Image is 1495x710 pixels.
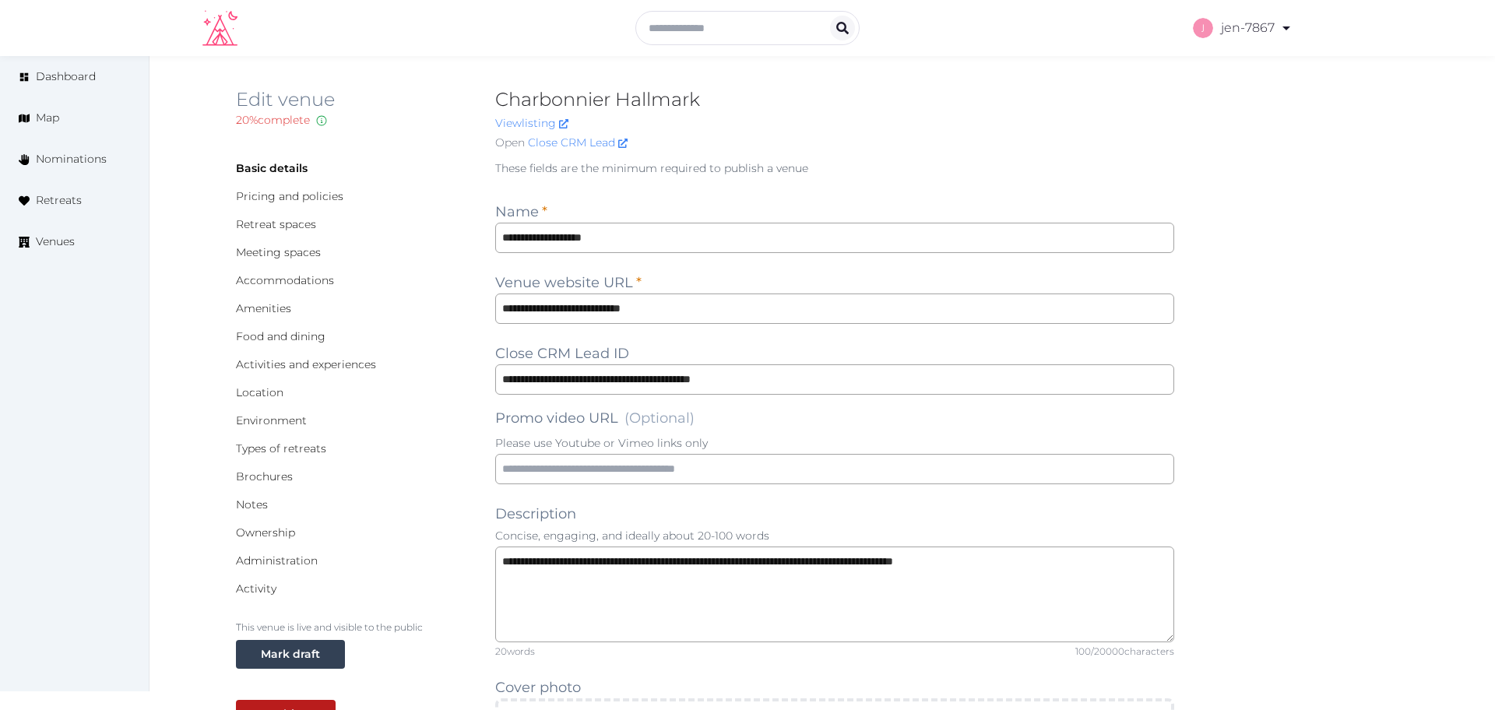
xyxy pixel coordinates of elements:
p: Please use Youtube or Vimeo links only [495,435,1174,451]
div: 20 words [495,645,535,658]
span: Map [36,110,59,126]
div: 100 / 20000 characters [1075,645,1174,658]
a: Notes [236,497,268,511]
a: Activity [236,582,276,596]
p: These fields are the minimum required to publish a venue [495,160,1174,176]
a: Accommodations [236,273,334,287]
a: Viewlisting [495,116,568,130]
span: (Optional) [624,409,695,427]
div: Mark draft [261,646,320,663]
a: Amenities [236,301,291,315]
a: Location [236,385,283,399]
span: Nominations [36,151,107,167]
a: Ownership [236,525,295,540]
a: Food and dining [236,329,325,343]
span: Dashboard [36,69,96,85]
label: Venue website URL [495,272,642,293]
a: Administration [236,554,318,568]
a: Close CRM Lead [528,135,628,151]
a: Activities and experiences [236,357,376,371]
h2: Edit venue [236,87,470,112]
a: Meeting spaces [236,245,321,259]
h2: Charbonnier Hallmark [495,87,1174,112]
span: Retreats [36,192,82,209]
a: Pricing and policies [236,189,343,203]
label: Close CRM Lead ID [495,343,629,364]
label: Cover photo [495,677,581,698]
span: Venues [36,234,75,250]
label: Promo video URL [495,407,695,429]
a: Brochures [236,469,293,483]
a: jen-7867 [1193,6,1293,50]
span: Open [495,135,525,151]
p: Concise, engaging, and ideally about 20-100 words [495,528,1174,543]
button: Mark draft [236,640,345,669]
a: Environment [236,413,307,427]
a: Basic details [236,161,308,175]
a: Types of retreats [236,441,326,455]
label: Description [495,503,576,525]
span: 20 % complete [236,113,310,127]
label: Name [495,201,547,223]
a: Retreat spaces [236,217,316,231]
p: This venue is live and visible to the public [236,621,470,634]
